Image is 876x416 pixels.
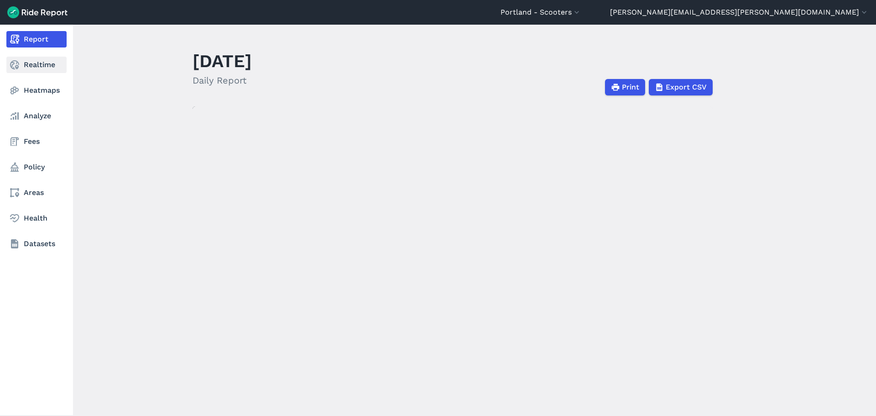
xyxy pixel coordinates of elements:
h2: Daily Report [193,74,252,87]
button: Portland - Scooters [501,7,581,18]
span: Print [622,82,639,93]
a: Realtime [6,57,67,73]
a: Report [6,31,67,47]
span: Export CSV [666,82,707,93]
a: Heatmaps [6,82,67,99]
button: Print [605,79,645,95]
h1: [DATE] [193,48,252,74]
button: [PERSON_NAME][EMAIL_ADDRESS][PERSON_NAME][DOMAIN_NAME] [610,7,869,18]
button: Export CSV [649,79,713,95]
a: Policy [6,159,67,175]
a: Fees [6,133,67,150]
a: Areas [6,184,67,201]
a: Analyze [6,108,67,124]
img: Ride Report [7,6,68,18]
a: Datasets [6,236,67,252]
a: Health [6,210,67,226]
